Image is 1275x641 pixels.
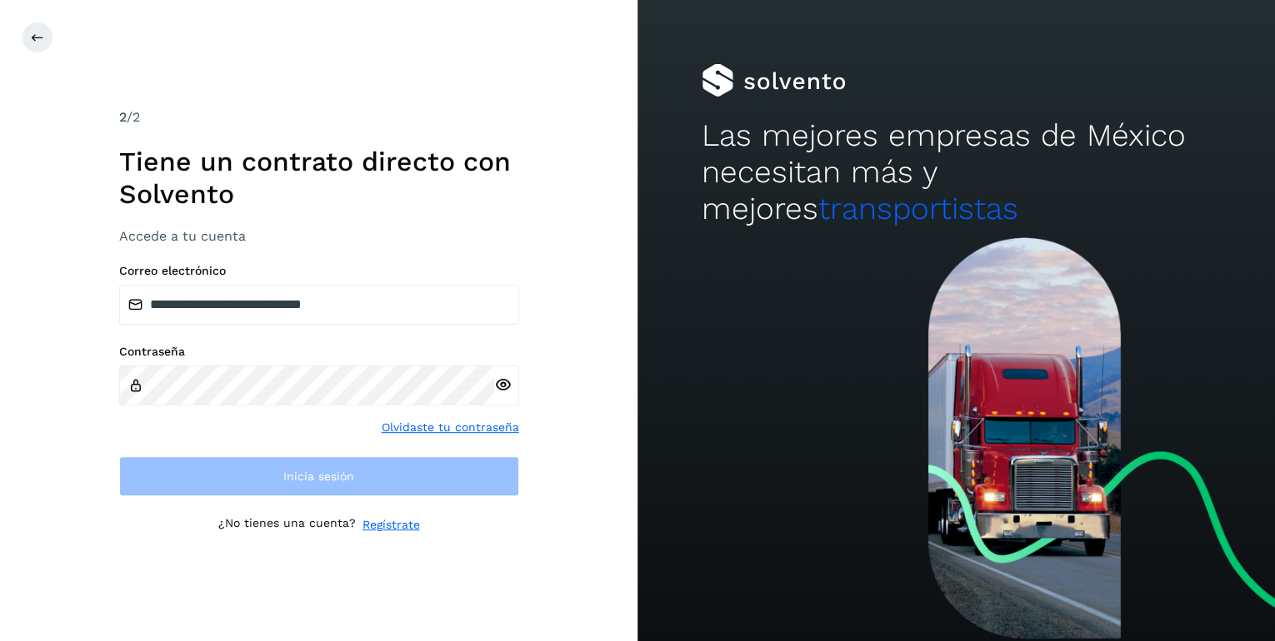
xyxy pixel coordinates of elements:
p: ¿No tienes una cuenta? [218,516,356,534]
a: Olvidaste tu contraseña [382,419,519,436]
h2: Las mejores empresas de México necesitan más y mejores [702,117,1212,228]
label: Contraseña [119,345,519,359]
h1: Tiene un contrato directo con Solvento [119,146,519,210]
span: 2 [119,109,127,125]
a: Regístrate [362,516,420,534]
span: transportistas [818,191,1018,226]
label: Correo electrónico [119,264,519,278]
button: Inicia sesión [119,456,519,496]
h3: Accede a tu cuenta [119,228,519,244]
span: Inicia sesión [283,470,354,482]
div: /2 [119,107,519,127]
